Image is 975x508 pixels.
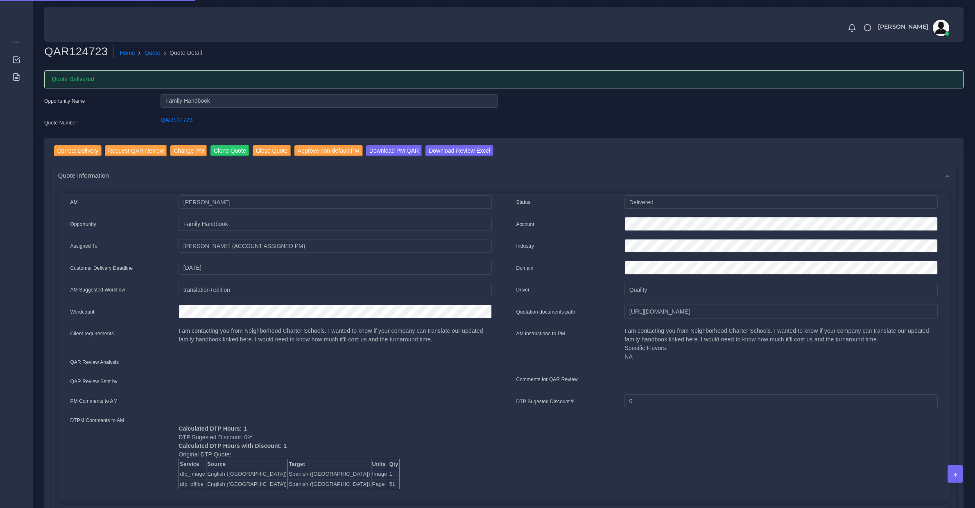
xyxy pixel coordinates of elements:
[70,359,119,366] label: QAR Review Analysis
[179,443,287,449] b: Calculated DTP Hours with Discount: 1
[179,459,206,469] th: Service
[170,145,207,156] input: Change PM
[179,425,247,432] b: Calculated DTP Hours: 1
[425,145,493,156] input: Download Review Excel
[70,221,97,228] label: Opportunity
[516,242,534,250] label: Industry
[70,242,98,250] label: Assigned To
[516,221,534,228] label: Account
[294,145,363,156] input: Approve non-default PM
[58,171,109,180] span: Quote information
[371,469,388,479] td: Image
[388,459,399,469] th: Qty
[878,24,928,29] span: [PERSON_NAME]
[54,145,102,156] input: Correct Delivery
[44,97,85,105] label: Opportunity Name
[120,49,135,57] a: Home
[70,199,78,206] label: AM
[388,479,399,489] td: 51
[516,330,566,337] label: AM instructions to PM
[371,459,388,469] th: Units
[516,308,575,316] label: Quotation documents path
[288,459,371,469] th: Target
[388,469,399,479] td: 1
[366,145,422,156] input: Download PM QAR
[516,398,576,405] label: DTP Sugested Discount %
[206,459,288,469] th: Source
[161,117,192,123] a: QAR124723
[70,308,95,316] label: Wordcount
[44,45,114,59] h2: QAR124723
[874,20,952,36] a: [PERSON_NAME]avatar
[253,145,291,156] input: Close Quote
[206,479,288,489] td: English ([GEOGRAPHIC_DATA])
[210,145,249,156] input: Clone Quote
[206,469,288,479] td: English ([GEOGRAPHIC_DATA])
[624,327,937,361] p: I am contacting you from Neighborhood Charter Schools. I wanted to know if your company can trans...
[145,49,161,57] a: Quote
[44,119,77,126] label: Quote Number
[161,49,202,57] li: Quote Detail
[70,378,118,385] label: QAR Review Sent by
[288,469,371,479] td: Spanish ([GEOGRAPHIC_DATA])
[516,376,578,383] label: Comments for QAR Review
[70,286,125,294] label: AM Suggested Workflow
[105,145,167,156] input: Request QAR Review
[933,20,949,36] img: avatar
[70,330,114,337] label: Client requirements
[70,417,124,424] label: DTPM Comments to AM
[179,327,491,344] p: I am contacting you from Neighborhood Charter Schools. I wanted to know if your company can trans...
[179,469,206,479] td: dtp_image
[70,264,133,272] label: Customer Delivery Deadline
[516,264,534,272] label: Domain
[44,70,964,88] div: Quote Delivered
[516,199,531,206] label: Status
[52,165,956,186] div: Quote information
[371,479,388,489] td: Page
[70,397,118,405] label: PM Comments to AM
[288,479,371,489] td: Spanish ([GEOGRAPHIC_DATA])
[179,239,491,253] input: pm
[179,479,206,489] td: dtp_office
[172,416,498,490] div: DTP Sugested Discount: 0% Original DTP Quote:
[516,286,530,294] label: Driver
